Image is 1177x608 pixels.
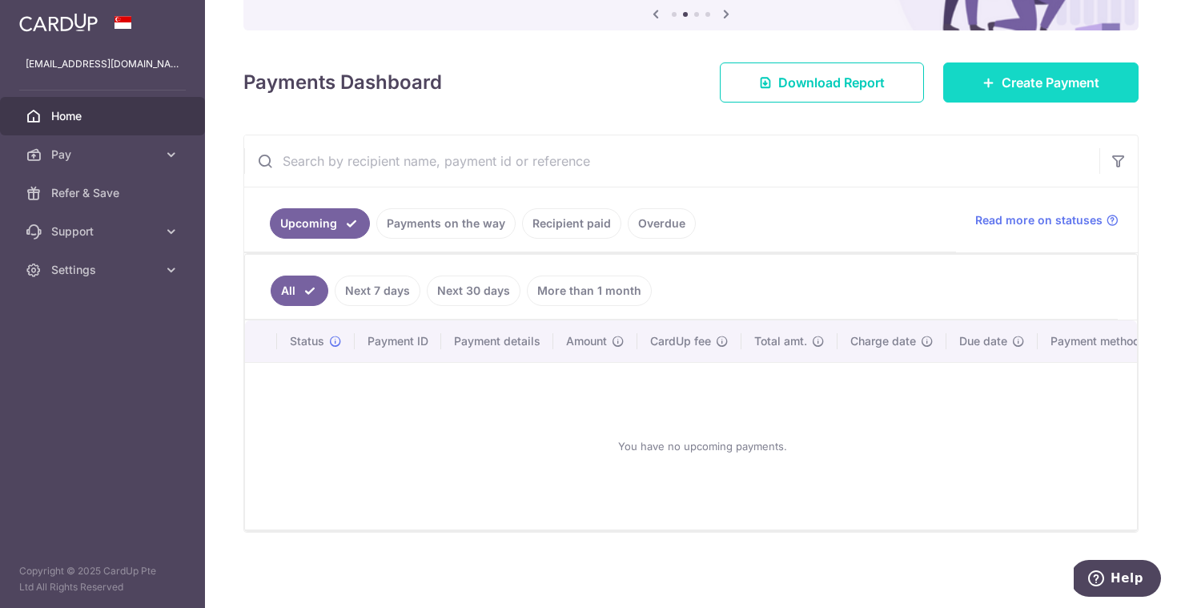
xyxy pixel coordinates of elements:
span: Download Report [778,73,885,92]
span: Read more on statuses [975,212,1103,228]
a: Download Report [720,62,924,103]
th: Payment ID [355,320,441,362]
a: More than 1 month [527,276,652,306]
iframe: Opens a widget where you can find more information [1074,560,1161,600]
a: Next 30 days [427,276,520,306]
img: CardUp [19,13,98,32]
span: Support [51,223,157,240]
a: Payments on the way [376,208,516,239]
span: Settings [51,262,157,278]
input: Search by recipient name, payment id or reference [244,135,1099,187]
a: Recipient paid [522,208,621,239]
a: Next 7 days [335,276,420,306]
span: CardUp fee [650,333,711,349]
a: Read more on statuses [975,212,1119,228]
span: Amount [566,333,607,349]
h4: Payments Dashboard [243,68,442,97]
span: Home [51,108,157,124]
span: Refer & Save [51,185,157,201]
a: Upcoming [270,208,370,239]
span: Due date [959,333,1007,349]
p: [EMAIL_ADDRESS][DOMAIN_NAME] [26,56,179,72]
span: Status [290,333,324,349]
th: Payment details [441,320,553,362]
span: Total amt. [754,333,807,349]
a: Overdue [628,208,696,239]
th: Payment method [1038,320,1159,362]
span: Charge date [850,333,916,349]
span: Pay [51,147,157,163]
span: Create Payment [1002,73,1099,92]
a: Create Payment [943,62,1139,103]
div: You have no upcoming payments. [264,376,1140,517]
a: All [271,276,328,306]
